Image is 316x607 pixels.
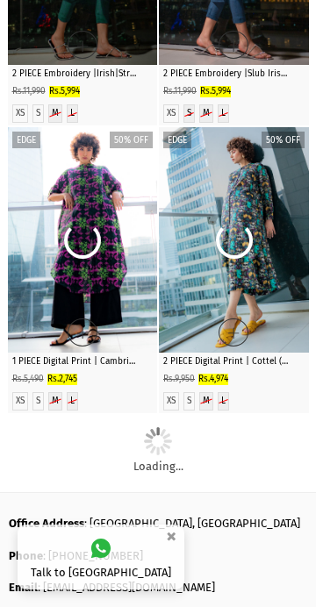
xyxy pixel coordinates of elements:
[219,318,248,346] a: Quick Shop
[9,517,307,532] p: : [GEOGRAPHIC_DATA], [GEOGRAPHIC_DATA]
[221,108,226,119] label: L
[8,127,158,353] div: 1 / 8
[9,549,43,562] b: Phone
[110,132,153,148] label: 50% off
[163,68,295,81] p: 2 PIECE Embroidery |Slub Irish|Straight Cut
[187,108,191,119] label: S
[163,86,197,96] span: Rs.11,990
[12,86,46,96] span: Rs.11,990
[9,517,84,530] b: Office Address
[159,127,309,353] div: 1 / 7
[52,108,59,119] label: M
[159,127,309,353] img: Skull 2 piece
[144,427,172,455] img: Loading...
[18,525,184,589] a: Talk to [GEOGRAPHIC_DATA]
[163,355,295,368] p: 2 PIECE Digital Print | Cottel (winter) | Loose Cut
[221,396,226,407] label: L
[9,581,38,594] b: Email
[9,460,307,475] p: Loading...
[187,396,191,407] label: S
[161,522,182,551] button: ×
[68,31,97,59] a: Quick Shop
[70,108,75,119] label: L
[262,132,305,148] label: 50% off
[12,355,144,368] p: 1 PIECE Digital Print | Cambric | Loose Cut
[200,86,231,96] span: Rs.5,994
[159,127,309,353] a: 1 / 72 / 73 / 74 / 75 / 76 / 77 / 7
[49,86,80,96] span: Rs.5,994
[9,549,307,564] p: : [PHONE_NUMBER]
[12,68,144,81] p: 2 PIECE Embroidery |Irish|Straight Cut
[68,318,97,346] a: Quick Shop
[198,374,228,384] span: Rs.4,974
[52,396,59,407] label: M
[47,374,77,384] span: Rs.2,745
[36,108,40,119] label: S
[12,132,40,148] label: EDGE
[167,108,176,119] label: XS
[8,127,158,353] img: Dragon 1 piece
[36,396,40,407] label: S
[12,374,44,384] span: Rs.5,490
[70,396,75,407] label: L
[9,445,307,475] a: Loading...
[16,108,25,119] label: XS
[16,396,25,407] label: XS
[8,127,158,353] a: 1 / 82 / 83 / 84 / 85 / 86 / 87 / 88 / 8
[203,108,210,119] label: M
[163,374,195,384] span: Rs.9,950
[219,31,248,59] a: Quick Shop
[167,396,176,407] label: XS
[163,132,191,148] label: EDGE
[203,396,210,407] label: M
